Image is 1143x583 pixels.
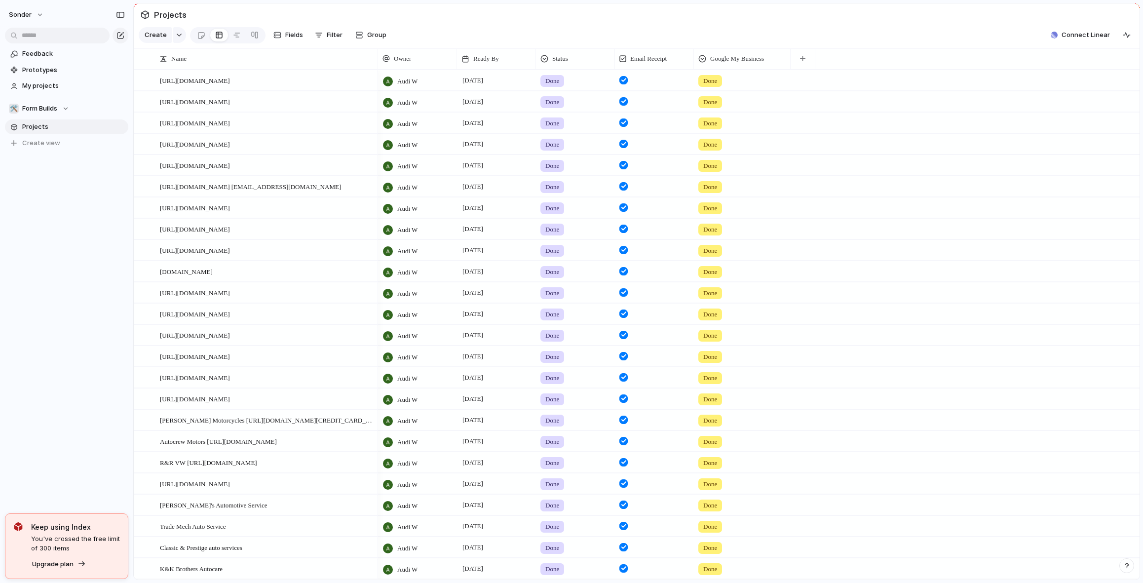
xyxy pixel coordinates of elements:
span: [URL][DOMAIN_NAME] [160,350,230,362]
span: [DATE] [460,266,486,277]
span: Create [145,30,167,40]
span: Done [545,118,559,128]
span: Audi W [397,522,418,532]
span: [URL][DOMAIN_NAME] [160,287,230,298]
span: Audi W [397,352,418,362]
span: [URL][DOMAIN_NAME] [160,393,230,404]
span: Email Receipt [630,54,667,64]
span: Audi W [397,268,418,277]
span: Done [703,522,717,532]
span: Done [703,76,717,86]
button: Create [139,27,172,43]
span: Audi W [397,225,418,235]
span: Done [703,161,717,171]
span: [URL][DOMAIN_NAME] [160,202,230,213]
span: Audi W [397,119,418,129]
span: Done [545,203,559,213]
button: Upgrade plan [29,557,89,571]
span: Done [703,416,717,426]
span: Audi W [397,459,418,468]
span: [DATE] [460,563,486,575]
span: Done [703,373,717,383]
span: Done [703,394,717,404]
span: Audi W [397,544,418,553]
span: [URL][DOMAIN_NAME] [160,308,230,319]
span: Done [545,458,559,468]
span: Fields [285,30,303,40]
span: Form Builds [22,104,57,114]
span: [URL][DOMAIN_NAME] [160,96,230,107]
span: Ready By [473,54,499,64]
span: [DATE] [460,329,486,341]
span: [DATE] [460,159,486,171]
span: Done [703,479,717,489]
span: [DATE] [460,117,486,129]
span: Done [703,564,717,574]
span: Done [703,246,717,256]
span: Audi W [397,204,418,214]
span: Google My Business [710,54,764,64]
span: [URL][DOMAIN_NAME] [160,244,230,256]
span: Done [703,543,717,553]
span: Done [545,373,559,383]
span: Upgrade plan [32,559,74,569]
span: [PERSON_NAME]'s Automotive Service [160,499,267,510]
span: Audi W [397,289,418,299]
span: Done [545,522,559,532]
span: Done [545,140,559,150]
span: Autocrew Motors [URL][DOMAIN_NAME] [160,435,277,447]
span: Done [545,182,559,192]
span: Audi W [397,140,418,150]
span: [DATE] [460,457,486,468]
span: Audi W [397,161,418,171]
span: Projects [22,122,125,132]
span: Done [703,97,717,107]
span: Audi W [397,395,418,405]
span: Audi W [397,501,418,511]
span: Audi W [397,480,418,490]
span: Connect Linear [1062,30,1110,40]
span: Done [703,203,717,213]
div: 🛠️ [9,104,19,114]
span: [URL][DOMAIN_NAME] [160,75,230,86]
span: Done [703,458,717,468]
span: Done [703,331,717,341]
span: [DOMAIN_NAME] [160,266,213,277]
span: Done [703,225,717,234]
span: [DATE] [460,350,486,362]
span: [URL][DOMAIN_NAME] [160,223,230,234]
span: [DATE] [460,435,486,447]
span: Projects [152,6,189,24]
span: Done [703,310,717,319]
span: [DATE] [460,414,486,426]
button: Connect Linear [1047,28,1114,42]
span: [DATE] [460,181,486,193]
span: [DATE] [460,75,486,86]
span: Audi W [397,246,418,256]
span: Done [703,352,717,362]
span: Done [703,140,717,150]
span: [URL][DOMAIN_NAME] [160,117,230,128]
span: [DATE] [460,96,486,108]
span: Done [703,267,717,277]
span: [URL][DOMAIN_NAME] [160,372,230,383]
button: Fields [269,27,307,43]
span: Done [545,501,559,510]
span: Done [545,225,559,234]
span: R&R VW [URL][DOMAIN_NAME] [160,457,257,468]
a: Projects [5,119,128,134]
span: Done [703,501,717,510]
span: Done [545,246,559,256]
button: 🛠️Form Builds [5,101,128,116]
span: [DATE] [460,372,486,384]
span: Audi W [397,183,418,193]
span: [DATE] [460,287,486,299]
span: Done [545,161,559,171]
button: sonder [4,7,49,23]
span: Done [545,543,559,553]
span: [URL][DOMAIN_NAME] [EMAIL_ADDRESS][DOMAIN_NAME] [160,181,341,192]
span: Done [545,76,559,86]
a: Prototypes [5,63,128,78]
span: Audi W [397,374,418,384]
span: [DATE] [460,244,486,256]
